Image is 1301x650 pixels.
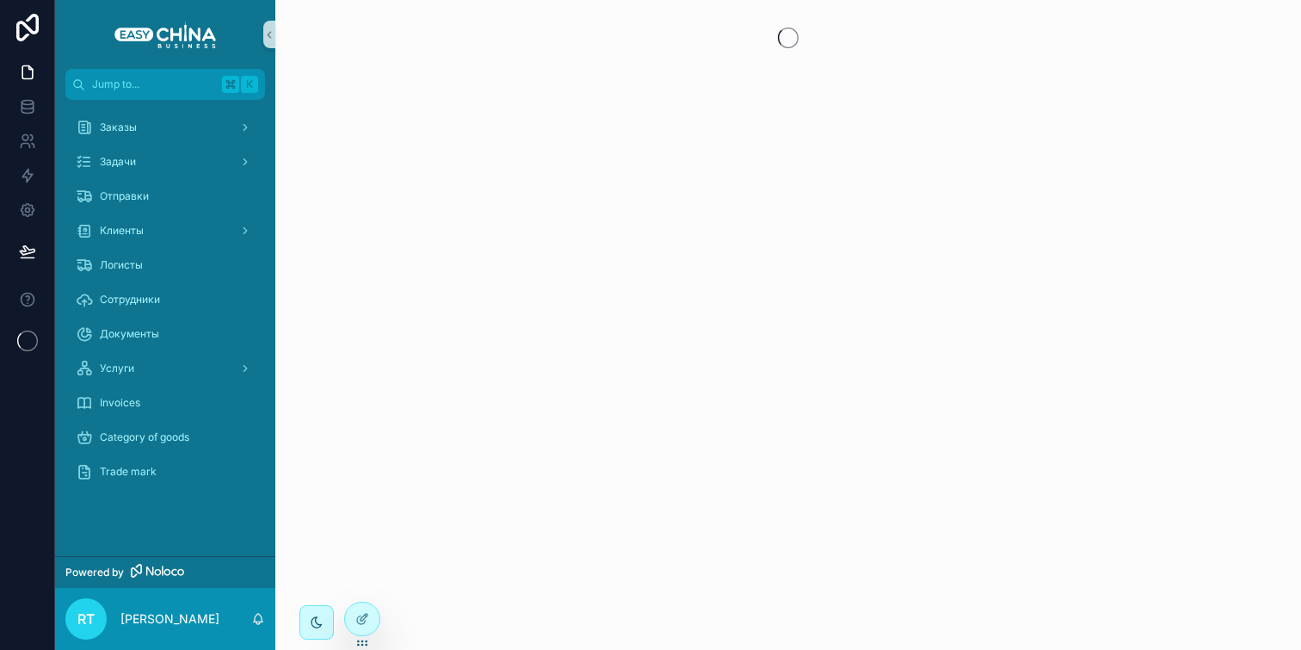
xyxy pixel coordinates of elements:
span: RT [77,609,95,629]
span: Клиенты [100,224,144,238]
button: Jump to...K [65,69,265,100]
a: Powered by [55,556,275,588]
span: Отправки [100,189,149,203]
span: K [243,77,256,91]
span: Документы [100,327,159,341]
span: Invoices [100,396,140,410]
span: Jump to... [92,77,215,91]
p: [PERSON_NAME] [120,610,219,628]
span: Trade mark [100,465,157,479]
a: Отправки [65,181,265,212]
a: Category of goods [65,422,265,453]
div: scrollable content [55,100,275,510]
span: Услуги [100,362,134,375]
span: Category of goods [100,430,189,444]
a: Trade mark [65,456,265,487]
a: Сотрудники [65,284,265,315]
span: Задачи [100,155,136,169]
a: Invoices [65,387,265,418]
span: Сотрудники [100,293,160,306]
a: Заказы [65,112,265,143]
span: Логисты [100,258,143,272]
a: Услуги [65,353,265,384]
a: Документы [65,319,265,350]
a: Логисты [65,250,265,281]
a: Клиенты [65,215,265,246]
span: Заказы [100,121,137,134]
span: Powered by [65,566,124,579]
img: App logo [114,21,216,48]
a: Задачи [65,146,265,177]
